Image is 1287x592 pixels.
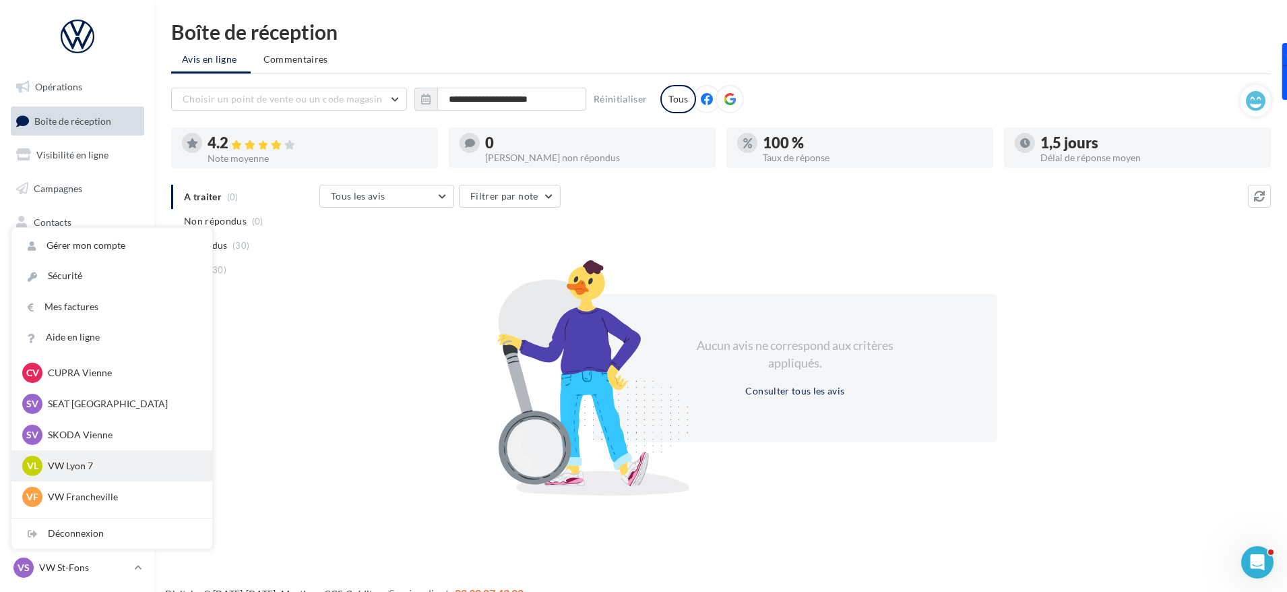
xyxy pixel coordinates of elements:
a: Aide en ligne [11,322,212,353]
p: SKODA Vienne [48,428,196,442]
a: Visibilité en ligne [8,141,147,169]
a: Médiathèque [8,241,147,270]
span: (30) [232,240,249,251]
span: (0) [252,216,263,227]
span: Boîte de réception [34,115,111,126]
div: Délai de réponse moyen [1040,153,1260,162]
div: 4.2 [208,136,427,151]
div: Déconnexion [11,519,212,549]
a: Calendrier [8,275,147,303]
span: Commentaires [263,53,328,66]
a: PLV et print personnalisable [8,309,147,349]
button: Choisir un point de vente ou un code magasin [171,88,407,111]
a: Sécurité [11,261,212,291]
span: (30) [210,264,226,275]
a: VS VW St-Fons [11,555,144,581]
span: Visibilité en ligne [36,149,108,160]
span: SV [26,428,38,442]
span: VL [27,459,38,473]
span: Opérations [35,81,82,92]
a: Mes factures [11,292,212,322]
div: [PERSON_NAME] non répondus [485,153,705,162]
p: CUPRA Vienne [48,366,196,380]
span: Choisir un point de vente ou un code magasin [183,93,382,105]
div: Aucun avis ne correspond aux critères appliqués. [679,337,911,372]
p: SEAT [GEOGRAPHIC_DATA] [48,397,196,411]
span: Non répondus [184,214,247,228]
div: Boîte de réception [171,22,1271,42]
span: Campagnes [34,183,82,194]
iframe: Intercom live chat [1241,546,1274,579]
a: Campagnes DataOnDemand [8,353,147,393]
button: Tous les avis [319,185,454,208]
div: Note moyenne [208,154,427,163]
a: Boîte de réception [8,107,147,136]
div: Tous [660,85,696,113]
a: Campagnes [8,175,147,203]
span: Contacts [34,216,71,227]
p: VW Francheville [48,490,196,504]
a: Contacts [8,208,147,237]
a: Gérer mon compte [11,231,212,261]
div: 1,5 jours [1040,136,1260,150]
div: 100 % [763,136,982,150]
span: SV [26,397,38,411]
span: CV [26,366,39,380]
p: VW Lyon 7 [48,459,196,473]
button: Filtrer par note [459,185,561,208]
span: VF [26,490,38,504]
button: Réinitialiser [588,91,653,107]
span: VS [18,561,30,574]
span: Tous les avis [331,190,385,202]
div: 0 [485,136,705,150]
a: Opérations [8,73,147,101]
p: VW St-Fons [39,561,129,574]
div: Taux de réponse [763,153,982,162]
button: Consulter tous les avis [740,383,850,399]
